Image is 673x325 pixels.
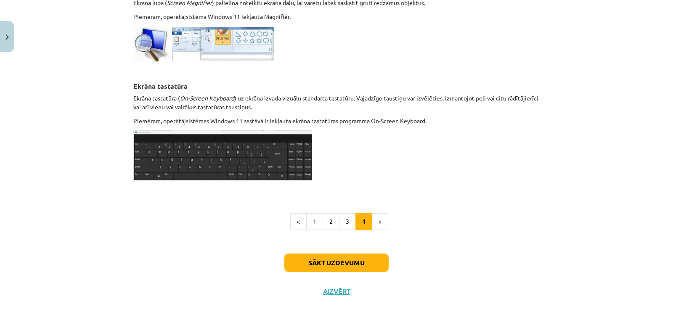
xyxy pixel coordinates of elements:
[306,213,323,230] button: 1
[133,12,540,21] p: Piemēram, operētājsistēmā Windows 11 iekļautā Magnifier.
[339,213,356,230] button: 3
[355,213,372,230] button: 4
[133,94,540,111] p: Ekrāna tastatūra ( ) uz ekrāna izvada vizuālu standarta tastatūru. Vajadzīgo taustiņu var izvēlēt...
[133,213,540,230] nav: Page navigation example
[180,94,234,102] em: On-Screen Keyboard
[133,116,540,125] p: Piemēram, operētājsistēmas Windows 11 sastāvā ir iekļauta ekrāna tastatūras programma On-Screen K...
[5,34,9,40] img: icon-close-lesson-0947bae3869378f0d4975bcd49f059093ad1ed9edebbc8119c70593378902aed.svg
[323,213,339,230] button: 2
[284,254,389,272] button: Sākt uzdevumu
[290,213,307,230] button: «
[133,82,188,90] strong: Ekrāna tastatūra
[321,287,352,296] button: Aizvērt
